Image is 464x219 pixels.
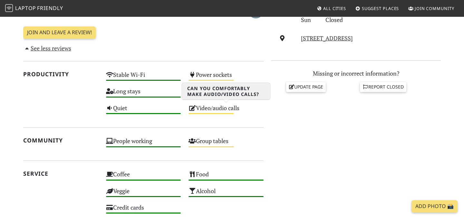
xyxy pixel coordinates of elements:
[353,3,402,14] a: Suggest Places
[322,15,445,25] div: Closed
[185,186,267,202] div: Alcohol
[297,15,322,25] div: Sun
[301,34,353,42] a: [STREET_ADDRESS]
[102,169,185,185] div: Coffee
[102,103,185,119] div: Quiet
[102,202,185,219] div: Credit cards
[185,169,267,185] div: Food
[323,5,346,11] span: All Cities
[362,5,399,11] span: Suggest Places
[102,86,185,102] div: Long stays
[271,69,441,78] p: Missing or incorrect information?
[314,3,349,14] a: All Cities
[23,137,98,144] h2: Community
[415,5,454,11] span: Join Community
[5,4,13,12] img: LaptopFriendly
[182,83,270,100] h3: Can you comfortably make audio/video calls?
[5,3,63,14] a: LaptopFriendly LaptopFriendly
[23,26,96,39] a: Join and leave a review!
[23,71,98,78] h2: Productivity
[286,82,326,92] a: Update page
[23,44,71,52] a: See less reviews
[37,5,63,12] span: Friendly
[15,5,36,12] span: Laptop
[102,186,185,202] div: Veggie
[102,136,185,152] div: People working
[185,69,267,86] div: Power sockets
[185,103,267,119] div: Video/audio calls
[102,69,185,86] div: Stable Wi-Fi
[406,3,457,14] a: Join Community
[360,82,406,92] a: Report closed
[185,136,267,152] div: Group tables
[23,170,98,177] h2: Service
